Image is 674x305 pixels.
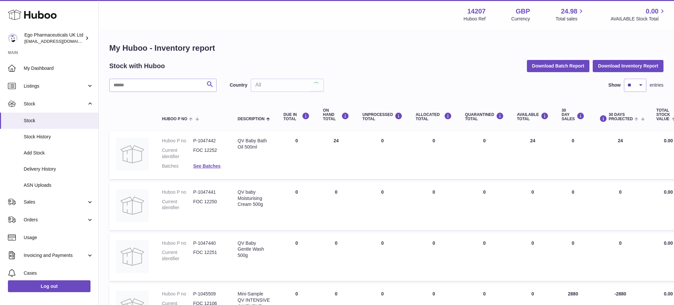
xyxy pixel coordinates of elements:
span: 0.00 [664,291,673,296]
span: Huboo P no [162,117,187,121]
div: Huboo Ref [464,16,486,22]
a: 0.00 AVAILABLE Stock Total [610,7,666,22]
dt: Batches [162,163,193,169]
div: QV Baby Gentle Wash 500g [238,240,270,259]
div: AVAILABLE Total [517,112,549,121]
dd: FOC 12250 [193,199,224,211]
span: [EMAIL_ADDRESS][DOMAIN_NAME] [24,39,97,44]
span: 0 [483,291,486,296]
dt: Huboo P no [162,138,193,144]
span: Total stock value [656,108,670,122]
td: 24 [316,131,356,179]
span: 0.00 [664,240,673,246]
span: 0.00 [646,7,659,16]
dd: P-1045509 [193,291,224,297]
td: 0 [356,234,409,281]
a: See Batches [193,163,220,169]
td: 0 [356,131,409,179]
dd: P-1047442 [193,138,224,144]
img: product image [116,138,149,171]
td: 24 [510,131,555,179]
a: Log out [8,280,91,292]
span: Description [238,117,265,121]
img: product image [116,189,149,222]
strong: 14207 [467,7,486,16]
span: 0.00 [664,138,673,143]
td: 0 [409,234,458,281]
span: 0 [483,138,486,143]
dt: Huboo P no [162,291,193,297]
div: QV baby Moisturising Cream 500g [238,189,270,208]
div: 30 DAY SALES [562,108,584,122]
dt: Current identifier [162,249,193,262]
label: Show [609,82,621,88]
span: 0 [483,240,486,246]
span: Add Stock [24,150,93,156]
td: 0 [356,182,409,230]
span: Invoicing and Payments [24,252,87,259]
span: 0.00 [664,189,673,195]
span: Listings [24,83,87,89]
td: 0 [277,182,316,230]
span: Stock [24,101,87,107]
td: 0 [555,182,591,230]
div: Ego Pharmaceuticals UK Ltd [24,32,84,44]
dt: Current identifier [162,147,193,160]
dd: P-1047440 [193,240,224,246]
td: 0 [277,131,316,179]
label: Country [230,82,247,88]
h1: My Huboo - Inventory report [109,43,663,53]
dd: FOC 12252 [193,147,224,160]
dt: Huboo P no [162,240,193,246]
div: Currency [511,16,530,22]
td: 0 [510,182,555,230]
span: ASN Uploads [24,182,93,188]
img: product image [116,240,149,273]
img: internalAdmin-14207@internal.huboo.com [8,33,18,43]
span: 24.98 [561,7,577,16]
div: DUE IN TOTAL [283,112,310,121]
a: 24.98 Total sales [556,7,585,22]
td: 0 [409,131,458,179]
span: 30 DAYS PROJECTED [609,113,633,121]
td: 0 [277,234,316,281]
strong: GBP [516,7,530,16]
span: Stock [24,118,93,124]
td: 24 [591,131,650,179]
td: 0 [591,234,650,281]
td: 0 [591,182,650,230]
span: Stock History [24,134,93,140]
div: UNPROCESSED Total [362,112,402,121]
h2: Stock with Huboo [109,62,165,70]
span: Orders [24,217,87,223]
span: Delivery History [24,166,93,172]
dd: P-1047441 [193,189,224,195]
span: My Dashboard [24,65,93,71]
button: Download Inventory Report [593,60,663,72]
td: 0 [555,234,591,281]
td: 0 [409,182,458,230]
div: QV Baby Bath Oil 500ml [238,138,270,150]
span: AVAILABLE Stock Total [610,16,666,22]
td: 0 [316,234,356,281]
span: Usage [24,235,93,241]
dt: Huboo P no [162,189,193,195]
td: 0 [316,182,356,230]
button: Download Batch Report [527,60,590,72]
td: 0 [555,131,591,179]
span: entries [650,82,663,88]
div: ALLOCATED Total [416,112,452,121]
dd: FOC 12251 [193,249,224,262]
dt: Current identifier [162,199,193,211]
span: Sales [24,199,87,205]
td: 0 [510,234,555,281]
span: Cases [24,270,93,276]
div: ON HAND Total [323,108,349,122]
span: 0 [483,189,486,195]
span: Total sales [556,16,585,22]
div: QUARANTINED Total [465,112,504,121]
